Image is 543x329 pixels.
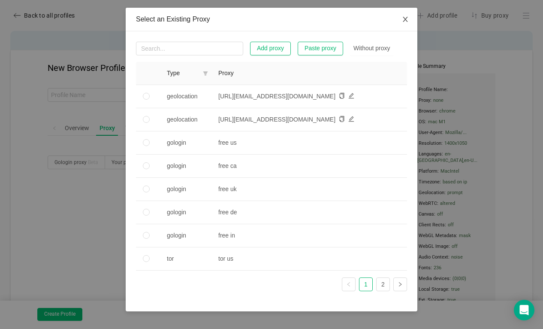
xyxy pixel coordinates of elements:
td: tor [160,247,211,271]
div: free de [218,208,400,217]
i: icon: edit [348,93,354,99]
i: icon: copy [339,116,345,122]
li: 2 [376,277,390,291]
button: Close [393,8,417,32]
span: Proxy [218,69,234,78]
input: Search... [136,42,243,55]
i: icon: right [398,282,403,287]
button: Without proxy [350,42,394,55]
i: icon: filter [199,62,211,85]
i: icon: close [402,16,409,23]
div: free uk [218,185,400,194]
td: gologin [160,131,211,155]
i: icon: edit [348,116,354,122]
div: [URL][EMAIL_ADDRESS][DOMAIN_NAME] [218,115,335,124]
li: Previous Page [342,277,356,291]
div: free us [218,138,400,147]
span: Select an Existing Proxy [136,15,210,23]
div: [URL][EMAIL_ADDRESS][DOMAIN_NAME] [218,92,335,101]
div: free in [218,231,400,240]
a: 2 [377,278,389,291]
td: gologin [160,224,211,247]
td: gologin [160,201,211,224]
li: Next Page [393,277,407,291]
span: Type [167,69,180,78]
td: geolocation [160,85,211,108]
td: geolocation [160,108,211,131]
button: Add proxy [250,42,291,55]
button: Paste proxy [298,42,343,55]
i: icon: left [346,282,351,287]
div: Open Intercom Messenger [514,300,534,320]
td: gologin [160,178,211,201]
div: free ca [218,161,400,171]
td: gologin [160,155,211,178]
i: icon: copy [339,93,345,99]
div: tor us [218,254,400,263]
a: 1 [359,278,372,291]
li: 1 [359,277,373,291]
